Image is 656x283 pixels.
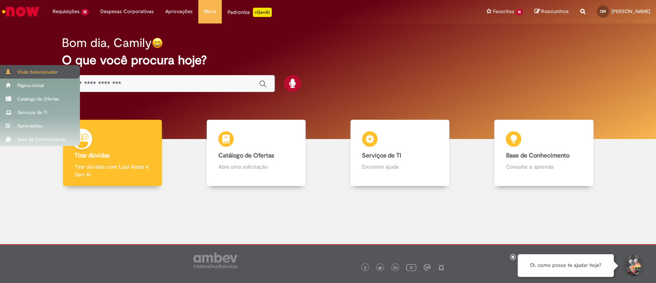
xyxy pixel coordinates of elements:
[362,152,401,159] b: Serviços de TI
[184,120,328,186] a: Catálogo de Ofertas Abra uma solicitação
[394,266,397,270] img: logo_footer_linkedin.png
[541,8,569,15] span: Rascunhos
[406,262,416,272] img: logo_footer_youtube.png
[506,163,581,171] p: Consulte e aprenda
[1,4,40,19] img: ServiceNow
[218,163,294,171] p: Abra uma solicitação
[152,37,163,49] img: happy-face.png
[218,152,274,159] b: Catálogo de Ofertas
[423,264,430,271] img: logo_footer_workplace.png
[621,254,644,277] button: Iniciar Conversa de Suporte
[193,253,237,268] img: logo_footer_ambev_rotulo_gray.png
[62,36,152,50] h2: Bom dia, Camily
[228,8,272,17] div: Padroniza
[165,8,193,15] span: Aprovações
[518,254,614,277] div: Oi, como posso te ajudar hoje?
[363,266,367,270] img: logo_footer_facebook.png
[40,120,184,186] a: Tirar dúvidas Tirar dúvidas com Lupi Assist e Gen Ai
[611,8,650,15] span: [PERSON_NAME]
[515,9,523,15] span: 18
[62,54,594,67] h2: O que você procura hoje?
[362,163,438,171] p: Encontre ajuda
[506,152,569,159] b: Base de Conhecimento
[81,9,89,15] span: 15
[378,266,382,270] img: logo_footer_twitter.png
[438,264,445,271] img: logo_footer_naosei.png
[253,8,272,17] p: +GenAi
[75,163,150,178] p: Tirar dúvidas com Lupi Assist e Gen Ai
[493,8,514,15] span: Favoritos
[472,120,616,186] a: Base de Conhecimento Consulte e aprenda
[100,8,154,15] span: Despesas Corporativas
[204,8,216,15] span: More
[53,8,80,15] span: Requisições
[535,8,569,15] a: Rascunhos
[600,9,606,14] span: CM
[75,152,110,159] b: Tirar dúvidas
[328,120,472,186] a: Serviços de TI Encontre ajuda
